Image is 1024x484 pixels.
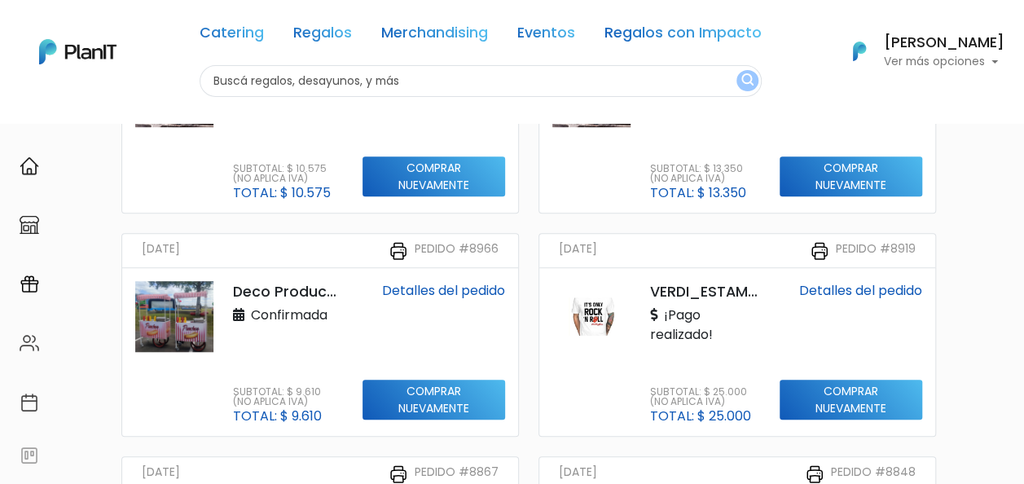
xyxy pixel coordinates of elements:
a: Regalos [293,26,352,46]
img: calendar-87d922413cdce8b2cf7b7f5f62616a5cf9e4887200fb71536465627b3292af00.svg [20,393,39,412]
p: Subtotal: $ 25.000 [650,387,751,397]
p: Deco Producciones [233,281,343,302]
a: Regalos con Impacto [604,26,762,46]
input: Comprar nuevamente [363,380,505,420]
p: Subtotal: $ 10.575 [233,164,331,174]
p: (No aplica IVA) [650,174,746,183]
a: Eventos [517,26,575,46]
small: [DATE] [142,464,180,484]
img: printer-31133f7acbd7ec30ea1ab4a3b6864c9b5ed483bd8d1a339becc4798053a55bbc.svg [389,464,408,484]
a: Detalles del pedido [799,281,922,300]
img: PlanIt Logo [39,39,116,64]
img: thumb_Captura_de_pantalla_2025-05-05_113950.png [135,281,213,352]
p: Subtotal: $ 13.350 [650,164,746,174]
a: Catering [200,26,264,46]
small: [DATE] [142,240,180,261]
p: Total: $ 9.610 [233,410,322,423]
small: [DATE] [559,464,597,484]
img: home-e721727adea9d79c4d83392d1f703f7f8bce08238fde08b1acbfd93340b81755.svg [20,156,39,176]
input: Comprar nuevamente [780,380,922,420]
small: Pedido #8867 [415,464,499,484]
button: PlanIt Logo [PERSON_NAME] Ver más opciones [832,30,1004,73]
p: Total: $ 13.350 [650,187,746,200]
img: campaigns-02234683943229c281be62815700db0a1741e53638e28bf9629b52c665b00959.svg [20,275,39,294]
small: Pedido #8848 [831,464,916,484]
small: Pedido #8966 [415,240,499,261]
img: printer-31133f7acbd7ec30ea1ab4a3b6864c9b5ed483bd8d1a339becc4798053a55bbc.svg [805,464,824,484]
p: (No aplica IVA) [233,397,322,407]
img: printer-31133f7acbd7ec30ea1ab4a3b6864c9b5ed483bd8d1a339becc4798053a55bbc.svg [389,241,408,261]
input: Buscá regalos, desayunos, y más [200,65,762,97]
p: Confirmada [233,306,327,325]
p: Total: $ 10.575 [233,187,331,200]
input: Comprar nuevamente [780,156,922,197]
p: VERDI_ESTAMPADOS [650,281,760,302]
small: [DATE] [559,240,597,261]
a: Merchandising [381,26,488,46]
div: ¿Necesitás ayuda? [84,15,235,47]
p: (No aplica IVA) [650,397,751,407]
img: PlanIt Logo [842,33,877,69]
small: Pedido #8919 [836,240,916,261]
img: printer-31133f7acbd7ec30ea1ab4a3b6864c9b5ed483bd8d1a339becc4798053a55bbc.svg [810,241,829,261]
p: Subtotal: $ 9.610 [233,387,322,397]
img: thumb_Captura_de_pantalla_2023-03-27_142000.jpg [552,281,631,352]
p: Ver más opciones [884,56,1004,68]
p: (No aplica IVA) [233,174,331,183]
a: Detalles del pedido [382,281,505,300]
img: search_button-432b6d5273f82d61273b3651a40e1bd1b912527efae98b1b7a1b2c0702e16a8d.svg [741,73,754,89]
img: people-662611757002400ad9ed0e3c099ab2801c6687ba6c219adb57efc949bc21e19d.svg [20,333,39,353]
img: feedback-78b5a0c8f98aac82b08bfc38622c3050aee476f2c9584af64705fc4e61158814.svg [20,446,39,465]
input: Comprar nuevamente [363,156,505,197]
img: marketplace-4ceaa7011d94191e9ded77b95e3339b90024bf715f7c57f8cf31f2d8c509eaba.svg [20,215,39,235]
p: Total: $ 25.000 [650,410,751,423]
h6: [PERSON_NAME] [884,36,1004,51]
p: ¡Pago realizado! [650,306,760,345]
